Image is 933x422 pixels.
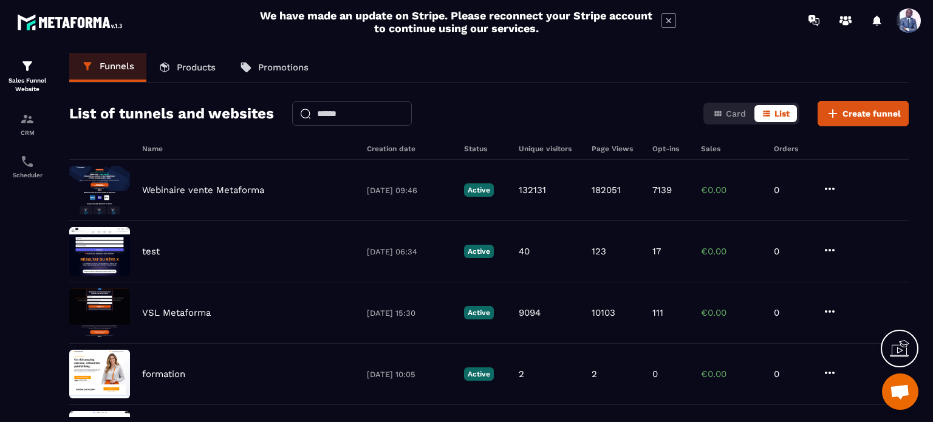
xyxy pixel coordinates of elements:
p: 17 [652,246,661,257]
img: logo [17,11,126,33]
p: test [142,246,160,257]
button: Create funnel [818,101,909,126]
p: 2 [519,369,524,379]
p: €0.00 [701,246,762,257]
p: 0 [774,369,810,379]
a: Products [146,53,228,82]
a: formationformationSales Funnel Website [3,50,52,103]
p: 111 [652,307,663,318]
span: List [774,109,790,118]
span: Create funnel [842,107,901,120]
p: 0 [774,307,810,318]
p: 7139 [652,185,672,196]
img: image [69,350,130,398]
button: List [754,105,797,122]
p: formation [142,369,185,379]
a: Funnels [69,53,146,82]
p: [DATE] 09:46 [367,186,452,195]
p: Webinaire vente Metaforma [142,185,264,196]
p: 9094 [519,307,541,318]
p: Funnels [100,61,134,72]
img: image [69,288,130,337]
span: Card [726,109,746,118]
p: 40 [519,246,530,257]
img: scheduler [20,154,35,169]
p: 182051 [592,185,621,196]
p: VSL Metaforma [142,307,211,318]
p: [DATE] 15:30 [367,308,452,318]
a: formationformationCRM [3,103,52,145]
p: Active [464,367,494,381]
h6: Opt-ins [652,145,689,153]
h6: Page Views [592,145,640,153]
h2: List of tunnels and websites [69,101,274,126]
p: €0.00 [701,185,762,196]
p: Active [464,245,494,258]
p: 0 [652,369,658,379]
p: [DATE] 06:34 [367,247,452,256]
img: image [69,227,130,276]
img: image [69,166,130,214]
p: [DATE] 10:05 [367,370,452,379]
p: Active [464,306,494,319]
h6: Unique visitors [519,145,579,153]
img: formation [20,59,35,73]
h6: Creation date [367,145,452,153]
p: 132131 [519,185,546,196]
p: Sales Funnel Website [3,77,52,94]
p: CRM [3,129,52,136]
p: €0.00 [701,307,762,318]
p: 0 [774,185,810,196]
h6: Name [142,145,355,153]
a: schedulerschedulerScheduler [3,145,52,188]
img: formation [20,112,35,126]
div: Ouvrir le chat [882,373,918,410]
h6: Orders [774,145,810,153]
h6: Sales [701,145,762,153]
button: Card [706,105,753,122]
h2: We have made an update on Stripe. Please reconnect your Stripe account to continue using our serv... [257,9,655,35]
p: €0.00 [701,369,762,379]
p: Scheduler [3,172,52,179]
p: 10103 [592,307,615,318]
p: 2 [592,369,597,379]
p: Promotions [258,62,309,73]
p: Products [177,62,216,73]
p: 123 [592,246,606,257]
h6: Status [464,145,507,153]
a: Promotions [228,53,321,82]
p: 0 [774,246,810,257]
p: Active [464,183,494,197]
